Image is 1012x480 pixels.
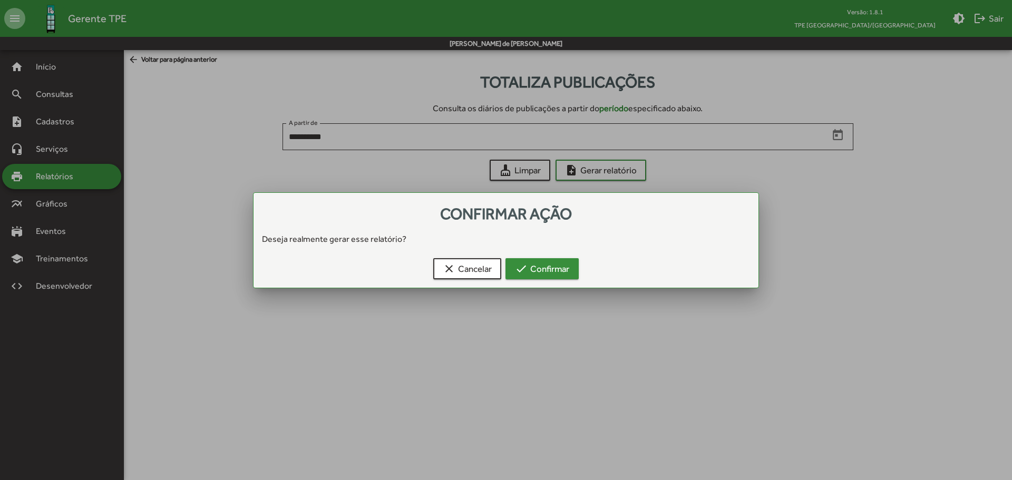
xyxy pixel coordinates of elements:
mat-icon: clear [443,262,455,275]
div: Deseja realmente gerar esse relatório? [254,233,758,246]
button: Confirmar [505,258,579,279]
span: Confirmar [515,259,569,278]
button: Cancelar [433,258,501,279]
span: Cancelar [443,259,492,278]
mat-icon: check [515,262,528,275]
span: Confirmar ação [440,204,572,223]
